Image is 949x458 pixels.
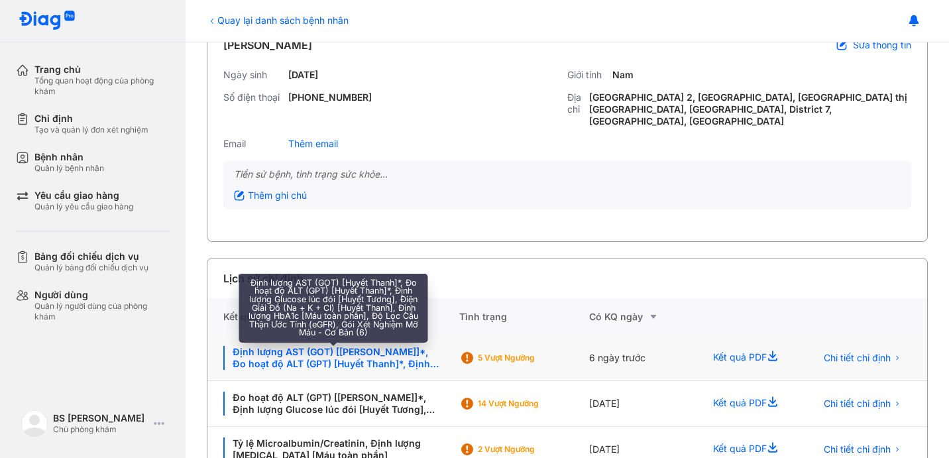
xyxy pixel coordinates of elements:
div: Địa chỉ [567,91,584,127]
div: Số điện thoại [223,91,283,127]
img: logo [19,11,76,31]
img: logo [21,410,48,437]
div: Chỉ định [34,113,148,125]
div: Ngày sinh [223,69,283,81]
div: Chủ phòng khám [53,424,148,435]
div: Người dùng [34,289,170,301]
div: Trang chủ [34,64,170,76]
div: Định lượng AST (GOT) [[PERSON_NAME]]*, Đo hoạt độ ALT (GPT) [Huyết Thanh]*, Định lượng Glucose lú... [223,346,443,370]
div: Quản lý yêu cầu giao hàng [34,201,133,212]
div: Kết quả PDF [697,335,800,381]
div: 5 Vượt ngưỡng [478,353,584,363]
div: Kết quả PDF [697,381,800,427]
div: Giới tính [567,69,607,81]
div: [PERSON_NAME] [223,37,312,53]
span: Chi tiết chỉ định [824,443,891,455]
div: Nam [612,69,634,81]
div: Tạo và quản lý đơn xét nghiệm [34,125,148,135]
div: Thêm email [288,138,338,150]
div: [PHONE_NUMBER] [288,91,372,127]
div: Tổng quan hoạt động của phòng khám [34,76,170,97]
div: Bệnh nhân [34,151,104,163]
div: 2 Vượt ngưỡng [478,444,584,455]
div: Quản lý bệnh nhân [34,163,104,174]
div: 6 ngày trước [589,335,697,381]
button: Chi tiết chỉ định [816,394,909,414]
div: Quản lý người dùng của phòng khám [34,301,170,322]
div: Lịch sử chỉ định [223,270,304,286]
div: Tiền sử bệnh, tình trạng sức khỏe... [234,168,901,180]
div: [DATE] [288,69,318,81]
div: BS [PERSON_NAME] [53,412,148,424]
div: [DATE] [589,381,697,427]
button: Chi tiết chỉ định [816,348,909,368]
span: Sửa thông tin [853,39,911,51]
div: Thêm ghi chú [234,190,307,201]
div: Yêu cầu giao hàng [34,190,133,201]
div: Tình trạng [459,298,589,335]
span: Chi tiết chỉ định [824,398,891,410]
div: Quản lý bảng đối chiếu dịch vụ [34,262,148,273]
div: Quay lại danh sách bệnh nhân [207,13,349,27]
div: Có KQ ngày [589,309,697,325]
div: Email [223,138,283,150]
div: Bảng đối chiếu dịch vụ [34,251,148,262]
div: 14 Vượt ngưỡng [478,398,584,409]
span: Chi tiết chỉ định [824,352,891,364]
div: Đo hoạt độ ALT (GPT) [[PERSON_NAME]]*, Định lượng Glucose lúc đói [Huyết Tương], Định lượng AST (... [223,392,443,416]
div: [GEOGRAPHIC_DATA] 2, [GEOGRAPHIC_DATA], [GEOGRAPHIC_DATA] thị [GEOGRAPHIC_DATA], [GEOGRAPHIC_DATA... [589,91,911,127]
div: Kết quả [207,298,459,335]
